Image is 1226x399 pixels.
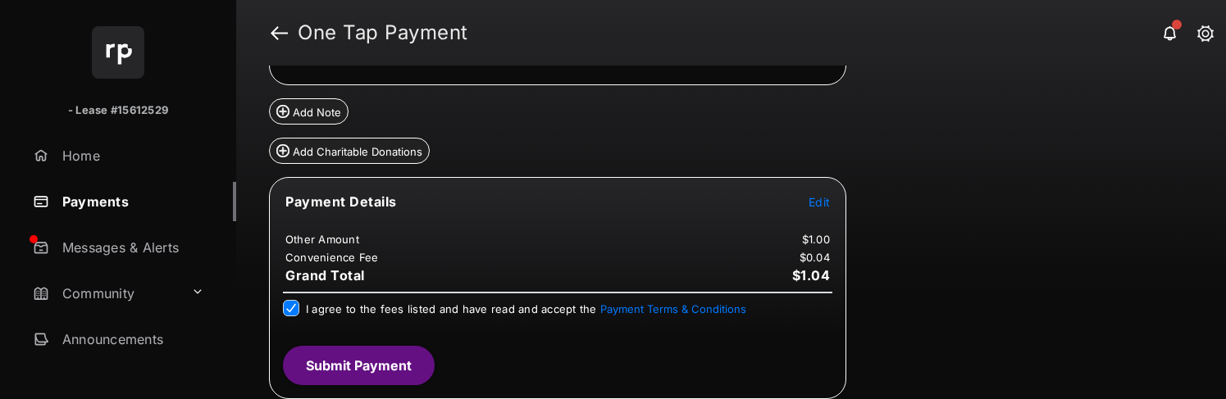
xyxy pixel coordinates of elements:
span: $1.04 [792,267,831,283]
span: Grand Total [285,267,365,283]
td: Other Amount [285,232,360,247]
img: svg+xml;base64,PHN2ZyB4bWxucz0iaHR0cDovL3d3dy53My5vcmcvMjAwMC9zdmciIHdpZHRoPSI2NCIgaGVpZ2h0PSI2NC... [92,26,144,79]
td: $1.00 [801,232,831,247]
a: Home [26,136,236,175]
strong: One Tap Payment [298,23,468,43]
p: - Lease #15612529 [68,102,168,119]
span: I agree to the fees listed and have read and accept the [306,302,746,315]
button: Submit Payment [283,346,435,385]
td: $0.04 [799,250,831,265]
button: I agree to the fees listed and have read and accept the [600,302,746,315]
a: Messages & Alerts [26,228,236,267]
a: Announcements [26,320,236,359]
button: Add Charitable Donations [269,138,430,164]
button: Add Note [269,98,349,125]
a: Community [26,274,185,313]
span: Edit [809,195,830,209]
span: Payment Details [285,193,397,210]
td: Convenience Fee [285,250,380,265]
button: Edit [809,193,830,210]
a: Payments [26,182,236,221]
